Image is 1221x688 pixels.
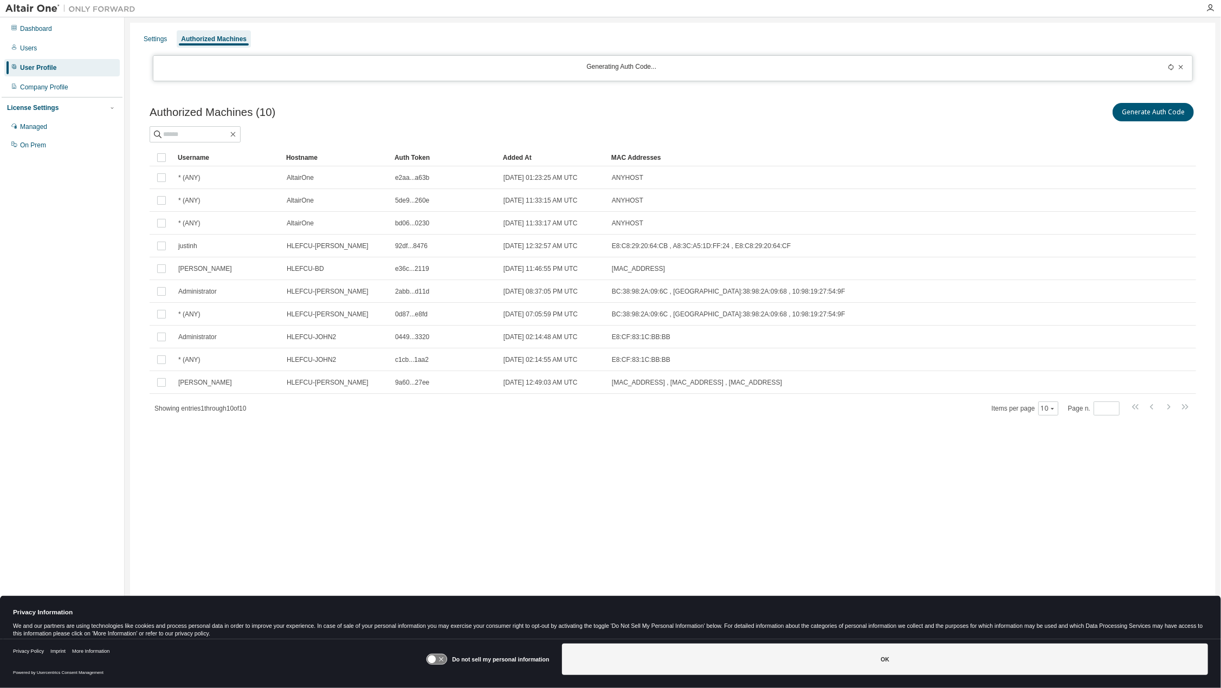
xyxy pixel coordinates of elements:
[178,264,232,273] span: [PERSON_NAME]
[395,173,429,182] span: e2aa...a63b
[160,62,1083,74] div: Generating Auth Code...
[1068,401,1120,416] span: Page n.
[287,264,324,273] span: HLEFCU-BD
[395,196,429,205] span: 5de9...260e
[503,287,578,296] span: [DATE] 08:37:05 PM UTC
[395,287,429,296] span: 2abb...d11d
[7,103,59,112] div: License Settings
[181,35,247,43] div: Authorized Machines
[287,173,314,182] span: AltairOne
[144,35,167,43] div: Settings
[20,24,52,33] div: Dashboard
[503,310,578,319] span: [DATE] 07:05:59 PM UTC
[154,405,247,412] span: Showing entries 1 through 10 of 10
[178,287,217,296] span: Administrator
[178,149,277,166] div: Username
[178,219,201,228] span: * (ANY)
[287,378,369,387] span: HLEFCU-[PERSON_NAME]
[1041,404,1056,413] button: 10
[287,242,369,250] span: HLEFCU-[PERSON_NAME]
[612,310,845,319] span: BC:38:98:2A:09:6C , [GEOGRAPHIC_DATA]:38:98:2A:09:68 , 10:98:19:27:54:9F
[612,242,791,250] span: E8:C8:29:20:64:CB , A8:3C:A5:1D:FF:24 , E8:C8:29:20:64:CF
[20,141,46,150] div: On Prem
[20,44,37,53] div: Users
[20,122,47,131] div: Managed
[612,378,782,387] span: [MAC_ADDRESS] , [MAC_ADDRESS] , [MAC_ADDRESS]
[503,196,578,205] span: [DATE] 11:33:15 AM UTC
[287,219,314,228] span: AltairOne
[612,355,670,364] span: E8:CF:83:1C:BB:BB
[612,264,665,273] span: [MAC_ADDRESS]
[5,3,141,14] img: Altair One
[503,149,603,166] div: Added At
[287,310,369,319] span: HLEFCU-[PERSON_NAME]
[395,149,494,166] div: Auth Token
[612,287,845,296] span: BC:38:98:2A:09:6C , [GEOGRAPHIC_DATA]:38:98:2A:09:68 , 10:98:19:27:54:9F
[395,355,429,364] span: c1cb...1aa2
[287,355,336,364] span: HLEFCU-JOHN2
[1113,103,1194,121] button: Generate Auth Code
[503,264,578,273] span: [DATE] 11:46:55 PM UTC
[178,355,201,364] span: * (ANY)
[287,287,369,296] span: HLEFCU-[PERSON_NAME]
[503,173,578,182] span: [DATE] 01:23:25 AM UTC
[178,173,201,182] span: * (ANY)
[611,149,1082,166] div: MAC Addresses
[503,219,578,228] span: [DATE] 11:33:17 AM UTC
[150,106,275,119] span: Authorized Machines (10)
[612,196,643,205] span: ANYHOST
[178,333,217,341] span: Administrator
[992,401,1058,416] span: Items per page
[287,333,336,341] span: HLEFCU-JOHN2
[395,264,429,273] span: e36c...2119
[395,378,429,387] span: 9a60...27ee
[178,378,232,387] span: [PERSON_NAME]
[395,219,429,228] span: bd06...0230
[612,333,670,341] span: E8:CF:83:1C:BB:BB
[287,196,314,205] span: AltairOne
[178,242,197,250] span: justinh
[612,173,643,182] span: ANYHOST
[20,83,68,92] div: Company Profile
[503,333,578,341] span: [DATE] 02:14:48 AM UTC
[503,355,578,364] span: [DATE] 02:14:55 AM UTC
[286,149,386,166] div: Hostname
[395,333,429,341] span: 0449...3320
[612,219,643,228] span: ANYHOST
[503,242,578,250] span: [DATE] 12:32:57 AM UTC
[395,242,428,250] span: 92df...8476
[20,63,56,72] div: User Profile
[503,378,578,387] span: [DATE] 12:49:03 AM UTC
[395,310,428,319] span: 0d87...e8fd
[178,310,201,319] span: * (ANY)
[178,196,201,205] span: * (ANY)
